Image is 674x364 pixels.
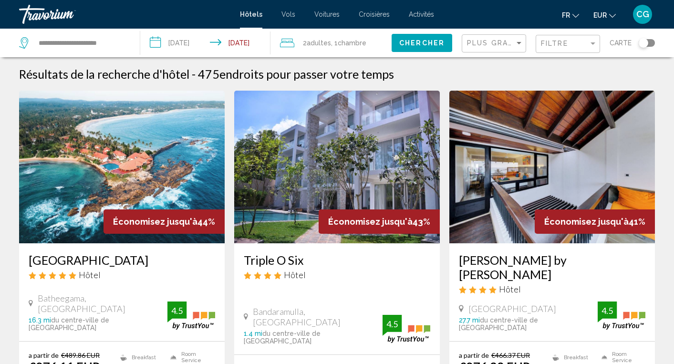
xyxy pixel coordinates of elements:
a: Travorium [19,5,230,24]
img: trustyou-badge.svg [167,302,215,330]
span: a partir de [29,351,59,359]
del: €466.37 EUR [491,351,530,359]
a: Activités [409,10,434,18]
span: Hôtel [79,270,101,280]
span: [GEOGRAPHIC_DATA] [468,303,556,314]
div: 4 star Hotel [244,270,430,280]
span: Économisez jusqu'à [544,217,629,227]
a: Croisières [359,10,390,18]
img: Hotel image [234,91,440,243]
a: [GEOGRAPHIC_DATA] [29,253,215,267]
span: Filtre [541,40,568,47]
li: Room Service [597,351,645,364]
button: Change language [562,8,579,22]
span: Économisez jusqu'à [113,217,197,227]
div: 4 star Hotel [459,284,645,294]
div: 41% [535,209,655,234]
div: 4.5 [598,305,617,316]
a: Hôtels [240,10,262,18]
span: CG [636,10,649,19]
span: Plus grandes économies [467,39,581,47]
span: - [192,67,196,81]
div: 5 star Hotel [29,270,215,280]
span: Économisez jusqu'à [328,217,413,227]
span: 1.4 mi [244,330,262,337]
span: 2 [303,36,331,50]
a: Voitures [314,10,340,18]
a: Vols [281,10,295,18]
del: €489.86 EUR [61,351,100,359]
span: , 1 [331,36,366,50]
span: 16.3 mi [29,316,51,324]
button: Filter [536,34,600,54]
img: Hotel image [449,91,655,243]
span: du centre-ville de [GEOGRAPHIC_DATA] [29,316,109,332]
div: 44% [104,209,225,234]
a: Triple O Six [244,253,430,267]
img: trustyou-badge.svg [598,302,645,330]
span: 27.7 mi [459,316,480,324]
span: Chercher [399,40,445,47]
h1: Résultats de la recherche d'hôtel [19,67,189,81]
button: Toggle map [632,39,655,47]
span: Hôtel [499,284,521,294]
span: fr [562,11,570,19]
span: EUR [593,11,607,19]
div: 4.5 [167,305,187,316]
button: Travelers: 2 adults, 0 children [270,29,392,57]
li: Breakfast [115,351,165,364]
span: Carte [610,36,632,50]
span: endroits pour passer votre temps [219,67,394,81]
span: a partir de [459,351,489,359]
span: Hôtel [284,270,306,280]
button: Change currency [593,8,616,22]
div: 4.5 [383,318,402,330]
img: Hotel image [19,91,225,243]
span: Bandaramulla, [GEOGRAPHIC_DATA] [253,306,383,327]
li: Room Service [166,351,215,364]
button: User Menu [630,4,655,24]
span: Batheegama, [GEOGRAPHIC_DATA] [38,293,167,314]
li: Breakfast [548,351,596,364]
img: trustyou-badge.svg [383,315,430,343]
button: Chercher [392,34,452,52]
a: [PERSON_NAME] by [PERSON_NAME] [459,253,645,281]
h2: 475 [198,67,394,81]
div: 43% [319,209,440,234]
span: Chambre [338,39,366,47]
span: Adultes [307,39,331,47]
mat-select: Sort by [467,40,523,48]
span: du centre-ville de [GEOGRAPHIC_DATA] [244,330,321,345]
span: du centre-ville de [GEOGRAPHIC_DATA] [459,316,538,332]
button: Check-in date: Sep 17, 2025 Check-out date: Sep 21, 2025 [140,29,271,57]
